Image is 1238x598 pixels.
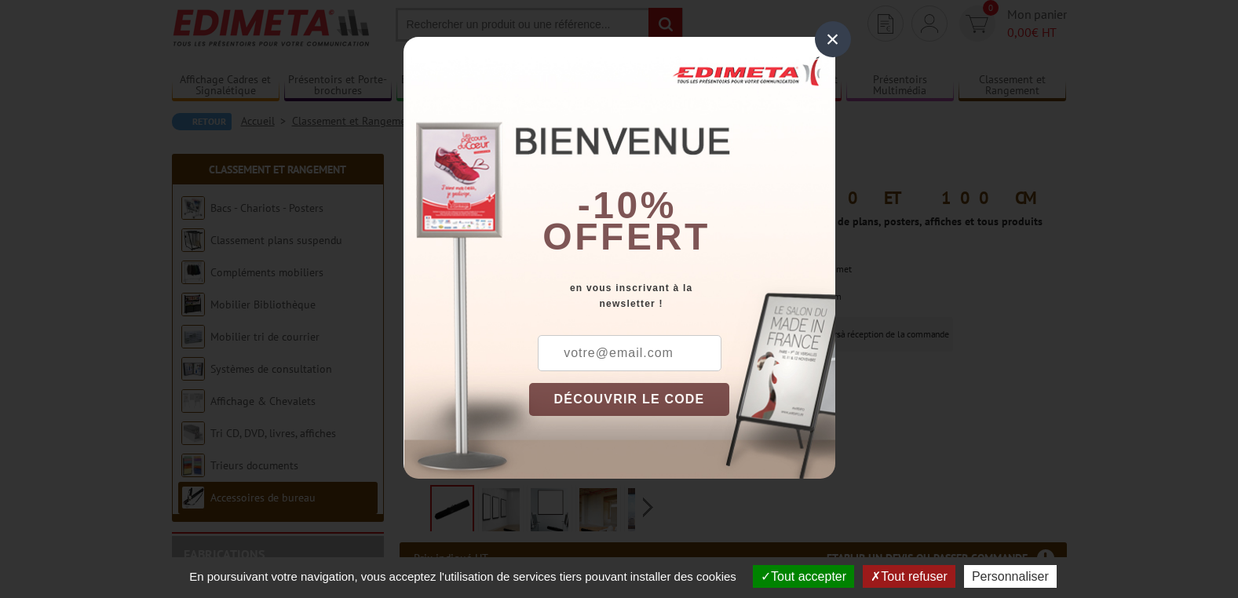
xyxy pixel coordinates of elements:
[181,570,744,583] span: En poursuivant votre navigation, vous acceptez l'utilisation de services tiers pouvant installer ...
[964,565,1057,588] button: Personnaliser (fenêtre modale)
[542,216,710,257] font: offert
[815,21,851,57] div: ×
[529,383,730,416] button: DÉCOUVRIR LE CODE
[529,280,835,312] div: en vous inscrivant à la newsletter !
[753,565,854,588] button: Tout accepter
[863,565,955,588] button: Tout refuser
[538,335,721,371] input: votre@email.com
[578,184,677,226] b: -10%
